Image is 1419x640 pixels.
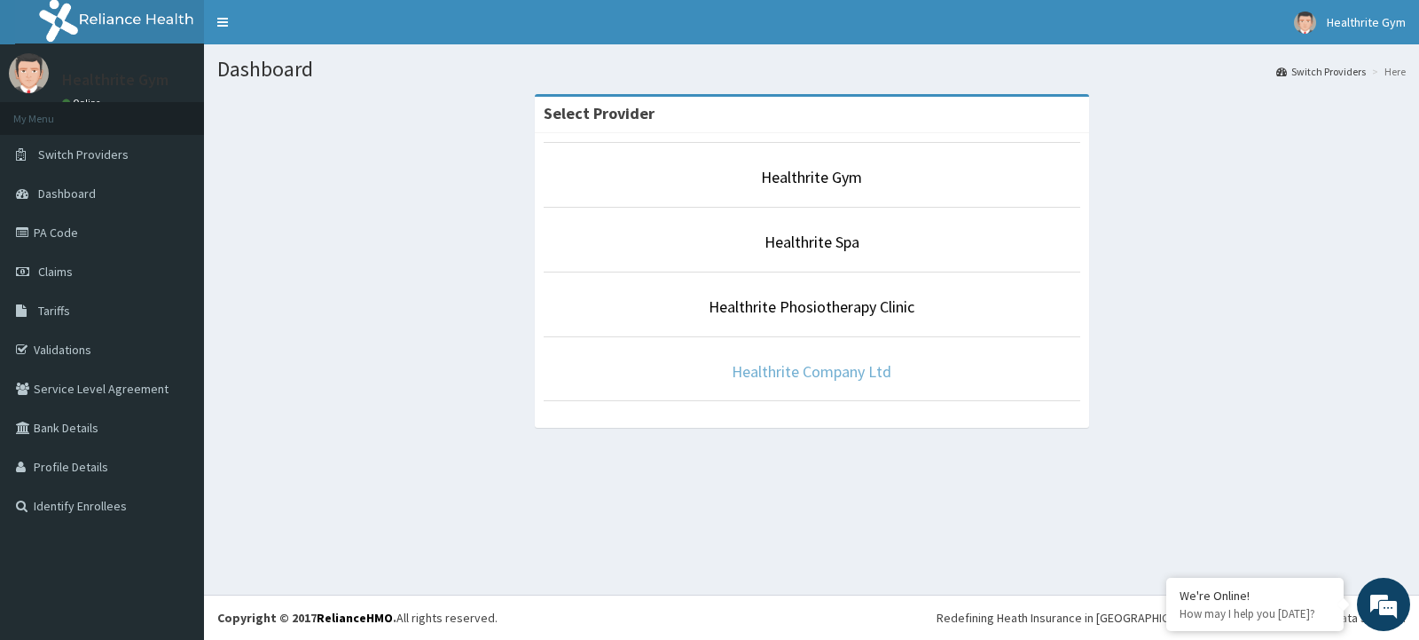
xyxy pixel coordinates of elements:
[38,146,129,162] span: Switch Providers
[761,167,862,187] a: Healthrite Gym
[544,103,655,123] strong: Select Provider
[217,58,1406,81] h1: Dashboard
[38,186,96,201] span: Dashboard
[62,72,169,88] p: Healthrite Gym
[1368,64,1406,79] li: Here
[204,595,1419,640] footer: All rights reserved.
[217,610,396,626] strong: Copyright © 2017 .
[317,610,393,626] a: RelianceHMO
[764,232,859,252] a: Healthrite Spa
[9,53,49,93] img: User Image
[732,361,891,382] a: Healthrite Company Ltd
[1180,588,1330,604] div: We're Online!
[1294,12,1316,34] img: User Image
[937,609,1406,627] div: Redefining Heath Insurance in [GEOGRAPHIC_DATA] using Telemedicine and Data Science!
[38,303,70,319] span: Tariffs
[709,296,914,317] a: Healthrite Phosiotherapy Clinic
[62,97,105,109] a: Online
[1327,14,1406,30] span: Healthrite Gym
[38,264,73,280] span: Claims
[1276,64,1366,79] a: Switch Providers
[1180,606,1330,621] p: How may I help you today?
